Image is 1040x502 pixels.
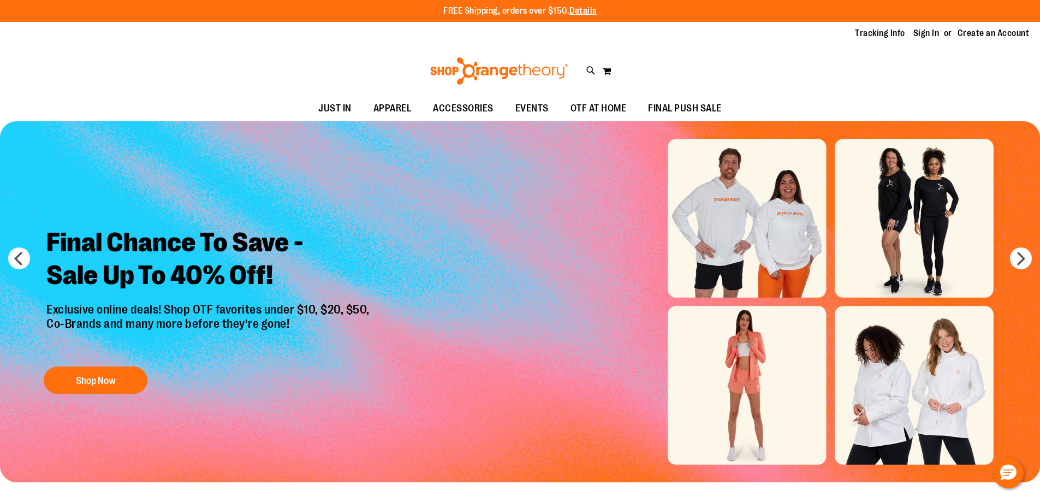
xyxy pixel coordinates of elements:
span: ACCESSORIES [433,96,494,121]
span: APPAREL [373,96,412,121]
span: FINAL PUSH SALE [648,96,722,121]
a: Final Chance To Save -Sale Up To 40% Off! Exclusive online deals! Shop OTF favorites under $10, $... [38,218,381,400]
a: EVENTS [504,96,560,121]
a: ACCESSORIES [422,96,504,121]
a: APPAREL [362,96,423,121]
a: Tracking Info [855,27,905,39]
button: Hello, have a question? Let’s chat. [993,458,1024,488]
img: Shop Orangetheory [429,57,570,85]
button: prev [8,247,30,269]
span: OTF AT HOME [570,96,627,121]
span: EVENTS [515,96,549,121]
button: next [1010,247,1032,269]
a: JUST IN [307,96,362,121]
a: FINAL PUSH SALE [637,96,733,121]
a: OTF AT HOME [560,96,638,121]
span: JUST IN [318,96,352,121]
p: FREE Shipping, orders over $150. [443,5,597,17]
button: Shop Now [44,367,147,394]
a: Create an Account [958,27,1030,39]
a: Details [569,6,597,16]
h2: Final Chance To Save - Sale Up To 40% Off! [38,218,381,303]
a: Sign In [913,27,940,39]
p: Exclusive online deals! Shop OTF favorites under $10, $20, $50, Co-Brands and many more before th... [38,303,381,356]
